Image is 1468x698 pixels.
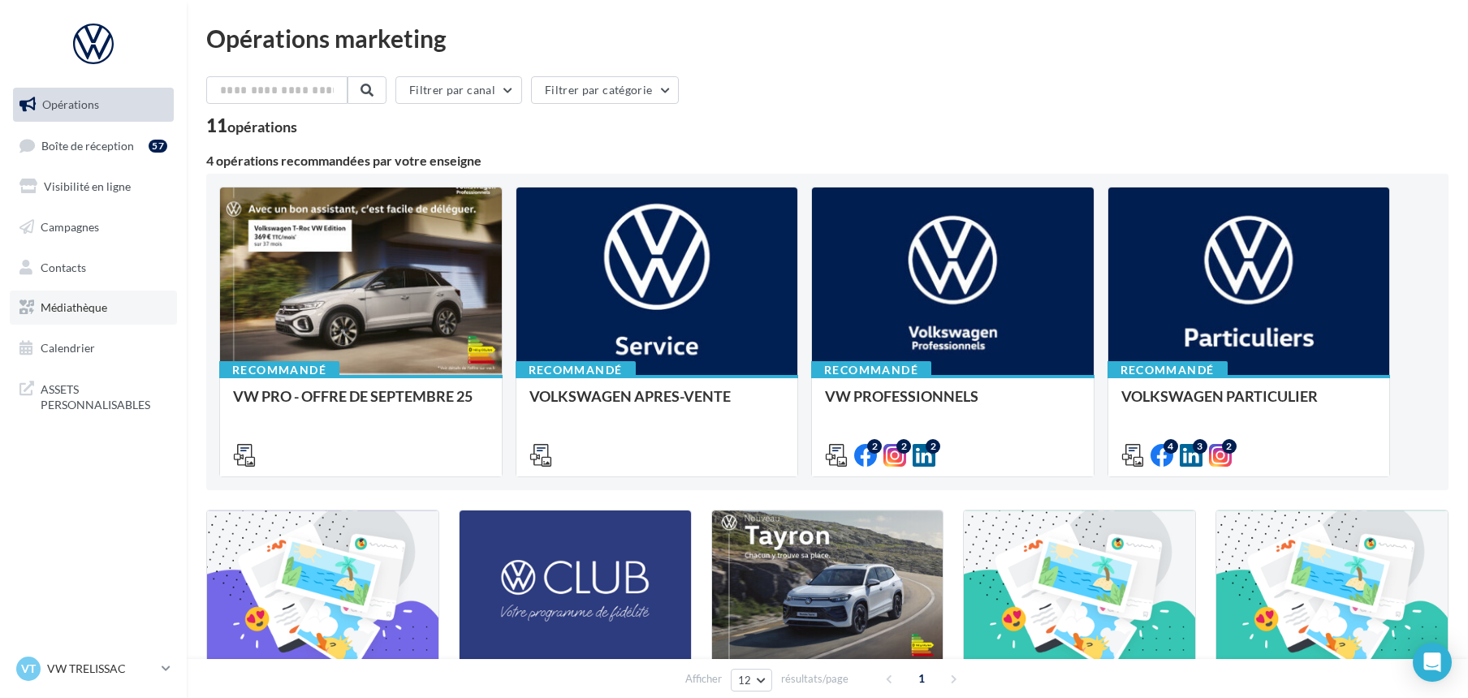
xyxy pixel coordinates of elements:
[825,388,1081,420] div: VW PROFESSIONNELS
[10,210,177,244] a: Campagnes
[10,372,177,420] a: ASSETS PERSONNALISABLES
[685,671,722,687] span: Afficher
[42,97,99,111] span: Opérations
[516,361,636,379] div: Recommandé
[233,388,489,420] div: VW PRO - OFFRE DE SEPTEMBRE 25
[1107,361,1228,379] div: Recommandé
[206,117,297,135] div: 11
[395,76,522,104] button: Filtrer par canal
[1121,388,1377,420] div: VOLKSWAGEN PARTICULIER
[1413,643,1452,682] div: Open Intercom Messenger
[10,170,177,204] a: Visibilité en ligne
[41,378,167,413] span: ASSETS PERSONNALISABLES
[47,661,155,677] p: VW TRELISSAC
[10,88,177,122] a: Opérations
[811,361,931,379] div: Recommandé
[10,251,177,285] a: Contacts
[227,119,297,134] div: opérations
[10,291,177,325] a: Médiathèque
[13,653,174,684] a: VT VW TRELISSAC
[10,331,177,365] a: Calendrier
[206,154,1449,167] div: 4 opérations recommandées par votre enseigne
[41,138,134,152] span: Boîte de réception
[909,666,935,692] span: 1
[41,220,99,234] span: Campagnes
[731,669,772,692] button: 12
[21,661,36,677] span: VT
[867,439,882,454] div: 2
[44,179,131,193] span: Visibilité en ligne
[41,341,95,355] span: Calendrier
[41,260,86,274] span: Contacts
[781,671,848,687] span: résultats/page
[1164,439,1178,454] div: 4
[926,439,940,454] div: 2
[896,439,911,454] div: 2
[219,361,339,379] div: Recommandé
[531,76,679,104] button: Filtrer par catégorie
[206,26,1449,50] div: Opérations marketing
[529,388,785,420] div: VOLKSWAGEN APRES-VENTE
[738,674,752,687] span: 12
[1222,439,1237,454] div: 2
[41,300,107,314] span: Médiathèque
[149,140,167,153] div: 57
[10,128,177,163] a: Boîte de réception57
[1193,439,1207,454] div: 3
